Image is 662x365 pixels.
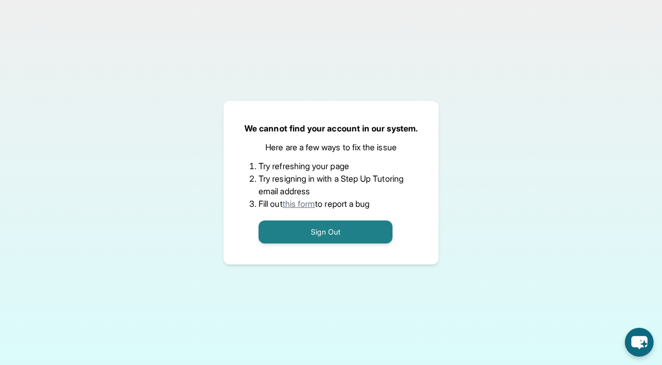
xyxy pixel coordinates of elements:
[259,226,392,237] a: Sign Out
[259,197,403,210] li: Fill out to report a bug
[259,160,403,172] li: Try refreshing your page
[244,122,418,135] p: We cannot find your account in our system.
[259,172,403,197] li: Try resigning in with a Step Up Tutoring email address
[283,198,316,209] a: this form
[265,141,397,153] p: Here are a few ways to fix the issue
[625,328,654,357] button: chat-button
[259,220,392,244] button: Sign Out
